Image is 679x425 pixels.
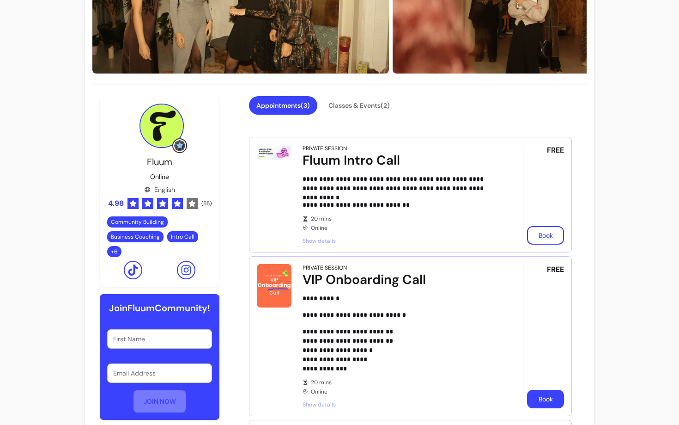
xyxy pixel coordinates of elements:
h6: Join Fluum Community! [109,302,210,314]
button: Classes & Events(2) [321,96,397,115]
div: VIP Onboarding Call [303,271,497,288]
div: Online [303,215,497,232]
button: Appointments(3) [249,96,317,115]
span: Intro Call [171,233,194,240]
span: Community Building [111,218,164,226]
span: Show details [303,237,497,245]
p: Online [150,172,169,181]
span: 20 mins [311,379,497,386]
span: Fluum [147,156,172,168]
div: Fluum Intro Call [303,152,497,169]
div: English [144,185,175,194]
span: + 6 [109,248,120,255]
img: Provider image [139,104,184,148]
button: Book [527,390,564,408]
img: VIP Onboarding Call [257,264,291,308]
input: First Name [113,334,206,344]
span: 4.98 [108,198,124,209]
span: Business Coaching [111,233,160,240]
img: Grow [174,140,185,151]
span: 20 mins [311,215,497,222]
span: ( 55 ) [201,200,212,207]
span: FREE [547,264,564,275]
div: Private Session [303,145,347,152]
button: Book [527,226,564,245]
div: Private Session [303,264,347,271]
div: Online [303,379,497,395]
span: Show details [303,401,497,408]
input: Email Address [113,369,206,378]
span: FREE [547,145,564,156]
img: Fluum Intro Call [257,145,291,160]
